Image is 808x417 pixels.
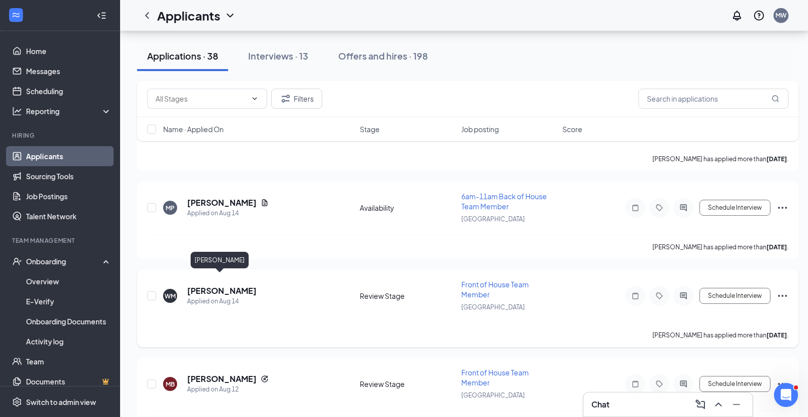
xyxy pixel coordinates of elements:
[187,384,269,394] div: Applied on Aug 12
[461,124,499,134] span: Job posting
[652,243,788,251] p: [PERSON_NAME] has applied more than .
[776,202,788,214] svg: Ellipses
[12,397,22,407] svg: Settings
[731,10,743,22] svg: Notifications
[187,373,257,384] h5: [PERSON_NAME]
[26,106,112,116] div: Reporting
[261,199,269,207] svg: Document
[652,331,788,339] p: [PERSON_NAME] has applied more than .
[753,10,765,22] svg: QuestionInfo
[141,10,153,22] svg: ChevronLeft
[191,252,249,268] div: [PERSON_NAME]
[461,368,529,387] span: Front of House Team Member
[12,106,22,116] svg: Analysis
[461,215,525,223] span: [GEOGRAPHIC_DATA]
[766,243,787,251] b: [DATE]
[766,155,787,163] b: [DATE]
[26,271,112,291] a: Overview
[26,311,112,331] a: Onboarding Documents
[26,291,112,311] a: E-Verify
[271,89,322,109] button: Filter Filters
[766,331,787,339] b: [DATE]
[187,296,257,306] div: Applied on Aug 14
[26,166,112,186] a: Sourcing Tools
[97,11,107,21] svg: Collapse
[187,285,257,296] h5: [PERSON_NAME]
[629,380,641,388] svg: Note
[629,292,641,300] svg: Note
[629,204,641,212] svg: Note
[26,61,112,81] a: Messages
[692,396,708,412] button: ComposeMessage
[360,291,455,301] div: Review Stage
[677,292,689,300] svg: ActiveChat
[26,81,112,101] a: Scheduling
[26,41,112,61] a: Home
[26,256,103,266] div: Onboarding
[26,397,96,407] div: Switch to admin view
[653,380,665,388] svg: Tag
[26,186,112,206] a: Job Postings
[157,7,220,24] h1: Applicants
[224,10,236,22] svg: ChevronDown
[710,396,726,412] button: ChevronUp
[775,11,786,20] div: MW
[591,399,609,410] h3: Chat
[771,95,779,103] svg: MagnifyingGlass
[26,351,112,371] a: Team
[360,379,455,389] div: Review Stage
[638,89,788,109] input: Search in applications
[147,50,218,62] div: Applications · 38
[677,204,689,212] svg: ActiveChat
[12,131,110,140] div: Hiring
[774,383,798,407] iframe: Intercom live chat
[12,236,110,245] div: Team Management
[163,124,224,134] span: Name · Applied On
[166,380,175,388] div: MB
[338,50,428,62] div: Offers and hires · 198
[712,398,724,410] svg: ChevronUp
[461,280,529,299] span: Front of House Team Member
[699,288,770,304] button: Schedule Interview
[26,331,112,351] a: Activity log
[156,93,247,104] input: All Stages
[248,50,308,62] div: Interviews · 13
[694,398,706,410] svg: ComposeMessage
[280,93,292,105] svg: Filter
[653,204,665,212] svg: Tag
[562,124,582,134] span: Score
[776,290,788,302] svg: Ellipses
[677,380,689,388] svg: ActiveChat
[360,203,455,213] div: Availability
[261,375,269,383] svg: Reapply
[730,398,742,410] svg: Minimize
[699,376,770,392] button: Schedule Interview
[461,192,547,211] span: 6am-11am Back of House Team Member
[26,371,112,391] a: DocumentsCrown
[699,200,770,216] button: Schedule Interview
[11,10,21,20] svg: WorkstreamLogo
[461,303,525,311] span: [GEOGRAPHIC_DATA]
[461,391,525,399] span: [GEOGRAPHIC_DATA]
[165,292,176,300] div: WM
[26,206,112,226] a: Talent Network
[728,396,744,412] button: Minimize
[776,378,788,390] svg: Ellipses
[166,204,175,212] div: MP
[653,292,665,300] svg: Tag
[187,208,269,218] div: Applied on Aug 14
[251,95,259,103] svg: ChevronDown
[187,197,257,208] h5: [PERSON_NAME]
[652,155,788,163] p: [PERSON_NAME] has applied more than .
[12,256,22,266] svg: UserCheck
[26,146,112,166] a: Applicants
[360,124,380,134] span: Stage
